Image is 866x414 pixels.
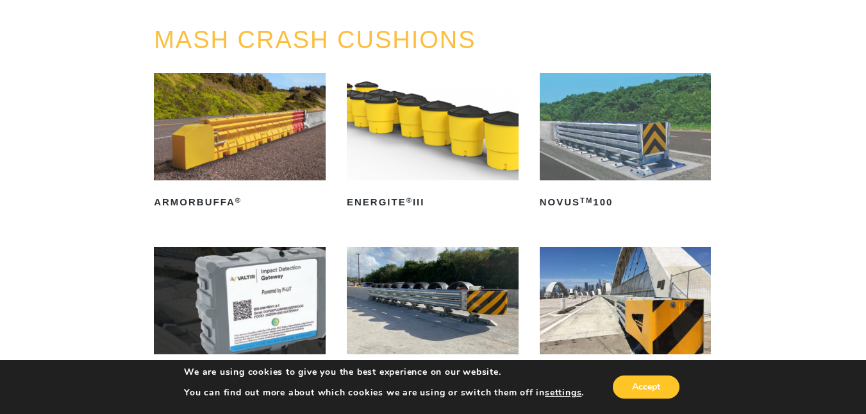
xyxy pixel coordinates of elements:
a: QuadGuard®Elite M10 [347,247,519,386]
a: ENERGITE®III [347,73,519,212]
a: QuadGuard®M10 [540,247,712,386]
a: NOVUSTM100 [540,73,712,212]
p: We are using cookies to give you the best experience on our website. [184,367,584,378]
h2: ArmorBuffa [154,192,326,212]
sup: ® [235,196,242,204]
a: PI-LITTMImpact Detection System [154,247,326,397]
button: Accept [613,375,679,399]
h2: ENERGITE III [347,192,519,212]
a: ArmorBuffa® [154,73,326,212]
h2: NOVUS 100 [540,192,712,212]
button: settings [545,387,581,399]
sup: TM [580,196,593,204]
p: You can find out more about which cookies we are using or switch them off in . [184,387,584,399]
sup: ® [406,196,413,204]
a: MASH CRASH CUSHIONS [154,26,476,53]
